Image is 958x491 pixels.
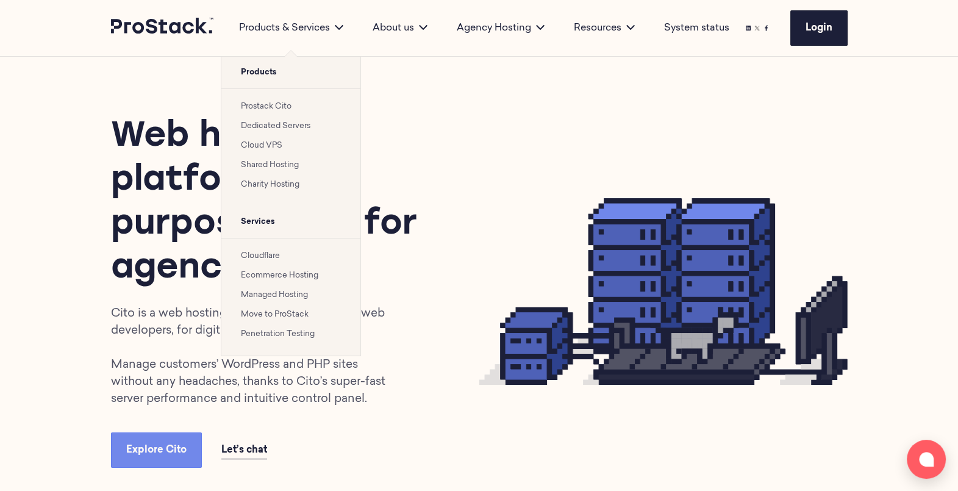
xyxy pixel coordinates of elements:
[241,181,299,188] a: Charity Hosting
[221,442,267,459] a: Let’s chat
[442,21,559,35] div: Agency Hosting
[241,102,291,110] a: Prostack Cito
[221,445,267,455] span: Let’s chat
[221,57,360,88] span: Products
[241,122,310,130] a: Dedicated Servers
[111,432,202,468] a: Explore Cito
[358,21,442,35] div: About us
[664,21,729,35] a: System status
[241,161,299,169] a: Shared Hosting
[241,291,308,299] a: Managed Hosting
[241,252,280,260] a: Cloudflare
[241,142,282,149] a: Cloud VPS
[241,271,318,279] a: Ecommerce Hosting
[111,18,215,38] a: Prostack logo
[241,310,309,318] a: Move to ProStack
[126,445,187,455] span: Explore Cito
[559,21,649,35] div: Resources
[907,440,946,479] button: Open chat window
[111,115,435,291] h1: Web hosting platform purpose-built for agencies
[111,306,403,408] p: Cito is a web hosting platform designed with web developers, for digital agencies. Manage custome...
[241,330,315,338] a: Penetration Testing
[806,23,832,33] span: Login
[790,10,848,46] a: Login
[221,206,360,238] span: Services
[224,21,358,35] div: Products & Services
